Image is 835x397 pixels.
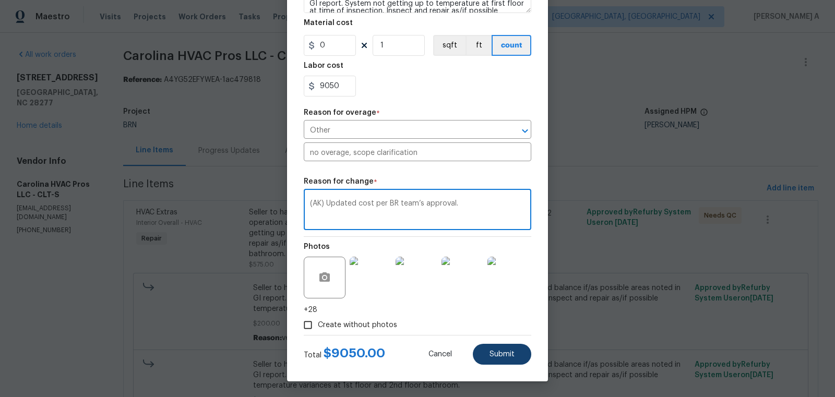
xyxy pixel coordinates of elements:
button: Open [518,124,532,138]
button: Submit [473,344,531,365]
span: Cancel [428,351,452,358]
div: Total [304,348,385,360]
textarea: (AK) Updated cost per BR team’s approval. [310,200,525,222]
span: $ 9050.00 [324,347,385,359]
button: ft [466,35,492,56]
button: count [492,35,531,56]
span: Submit [490,351,515,358]
h5: Labor cost [304,62,343,69]
input: Select a reason for overage [304,123,502,139]
input: Please mention the details of overage here [304,145,531,161]
h5: Reason for change [304,178,374,185]
h5: Photos [304,243,330,250]
h5: Reason for overage [304,109,376,116]
h5: Material cost [304,19,353,27]
span: Create without photos [318,320,397,331]
button: sqft [433,35,466,56]
button: Cancel [412,344,469,365]
span: +28 [304,305,317,315]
